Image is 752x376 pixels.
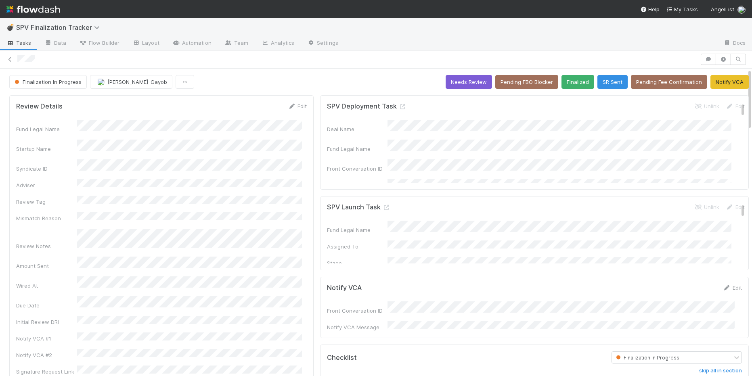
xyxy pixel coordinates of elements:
[16,334,77,343] div: Notify VCA #1
[327,242,388,251] div: Assigned To
[327,165,388,173] div: Front Conversation ID
[614,355,679,361] span: Finalization In Progress
[327,259,388,267] div: Stage
[6,39,31,47] span: Tasks
[666,6,698,13] span: My Tasks
[16,165,77,173] div: Syndicate ID
[327,203,390,211] h5: SPV Launch Task
[723,284,742,291] a: Edit
[97,78,105,86] img: avatar_45aa71e2-cea6-4b00-9298-a0421aa61a2d.png
[9,75,87,89] button: Finalization In Progress
[597,75,628,89] button: SR Sent
[301,37,345,50] a: Settings
[561,75,594,89] button: Finalized
[327,145,388,153] div: Fund Legal Name
[90,75,172,89] button: [PERSON_NAME]-Gayob
[16,301,77,309] div: Due Date
[666,5,698,13] a: My Tasks
[16,318,77,326] div: Initial Review DRI
[726,204,745,210] a: Edit
[446,75,492,89] button: Needs Review
[288,103,307,109] a: Edit
[640,5,660,13] div: Help
[16,198,77,206] div: Review Tag
[327,226,388,234] div: Fund Legal Name
[6,24,15,31] span: 💣
[73,37,126,50] a: Flow Builder
[327,125,388,133] div: Deal Name
[699,368,742,374] h6: skip all in section
[79,39,119,47] span: Flow Builder
[16,181,77,189] div: Adviser
[327,284,362,292] h5: Notify VCA
[255,37,301,50] a: Analytics
[726,103,745,109] a: Edit
[107,79,167,85] span: [PERSON_NAME]-Gayob
[38,37,73,50] a: Data
[16,145,77,153] div: Startup Name
[16,351,77,359] div: Notify VCA #2
[16,368,77,376] div: Signature Request Link
[6,2,60,16] img: logo-inverted-e16ddd16eac7371096b0.svg
[16,242,77,250] div: Review Notes
[710,75,749,89] button: Notify VCA
[16,282,77,290] div: Wired At
[327,323,388,331] div: Notify VCA Message
[327,307,388,315] div: Front Conversation ID
[16,262,77,270] div: Amount Sent
[694,204,719,210] a: Unlink
[126,37,166,50] a: Layout
[327,354,357,362] h5: Checklist
[16,23,104,31] span: SPV Finalization Tracker
[327,102,406,111] h5: SPV Deployment Task
[13,79,82,85] span: Finalization In Progress
[694,103,719,109] a: Unlink
[218,37,255,50] a: Team
[737,6,746,14] img: avatar_1d14498f-6309-4f08-8780-588779e5ce37.png
[16,102,63,111] h5: Review Details
[711,6,734,13] span: AngelList
[16,125,77,133] div: Fund Legal Name
[166,37,218,50] a: Automation
[16,214,77,222] div: Mismatch Reason
[631,75,707,89] button: Pending Fee Confirmation
[717,37,752,50] a: Docs
[495,75,558,89] button: Pending FBO Blocker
